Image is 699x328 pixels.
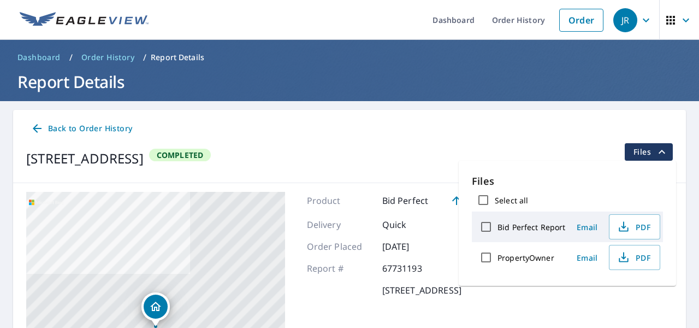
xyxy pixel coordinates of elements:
li: / [69,51,73,64]
div: Dropped pin, building 1, Residential property, 2725 N 88st Mesa, AZ 85207 [141,292,170,326]
label: PropertyOwner [497,253,554,263]
span: Order History [81,52,134,63]
div: [STREET_ADDRESS] [26,149,144,168]
p: Report Details [151,52,204,63]
nav: breadcrumb [13,49,686,66]
span: PDF [616,251,651,264]
a: Upgrade [441,192,510,209]
button: Email [570,249,605,266]
p: [STREET_ADDRESS] [382,284,461,297]
a: Dashboard [13,49,65,66]
span: Email [574,253,600,263]
a: Back to Order History [26,119,137,139]
span: Email [574,222,600,232]
span: Dashboard [17,52,61,63]
span: Files [633,145,668,159]
p: Report # [307,262,372,275]
button: PDF [609,245,660,270]
button: filesDropdownBtn-67731193 [624,143,673,161]
p: Bid Perfect [382,194,429,207]
span: Upgrade [448,194,503,207]
p: 67731193 [382,262,448,275]
li: / [143,51,146,64]
h1: Report Details [13,71,686,93]
p: Order Placed [307,240,372,253]
p: Delivery [307,218,372,231]
div: JR [613,8,637,32]
p: Files [472,174,663,189]
button: Email [570,219,605,236]
p: [DATE] [382,240,448,253]
img: EV Logo [20,12,149,28]
p: Quick [382,218,448,231]
p: Product [307,194,372,207]
span: Completed [150,150,210,160]
span: PDF [616,220,651,233]
label: Select all [495,195,528,206]
a: Order [559,9,603,32]
label: Bid Perfect Report [497,222,565,232]
a: Order History [77,49,139,66]
button: PDF [609,214,660,239]
span: Back to Order History [31,122,132,136]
